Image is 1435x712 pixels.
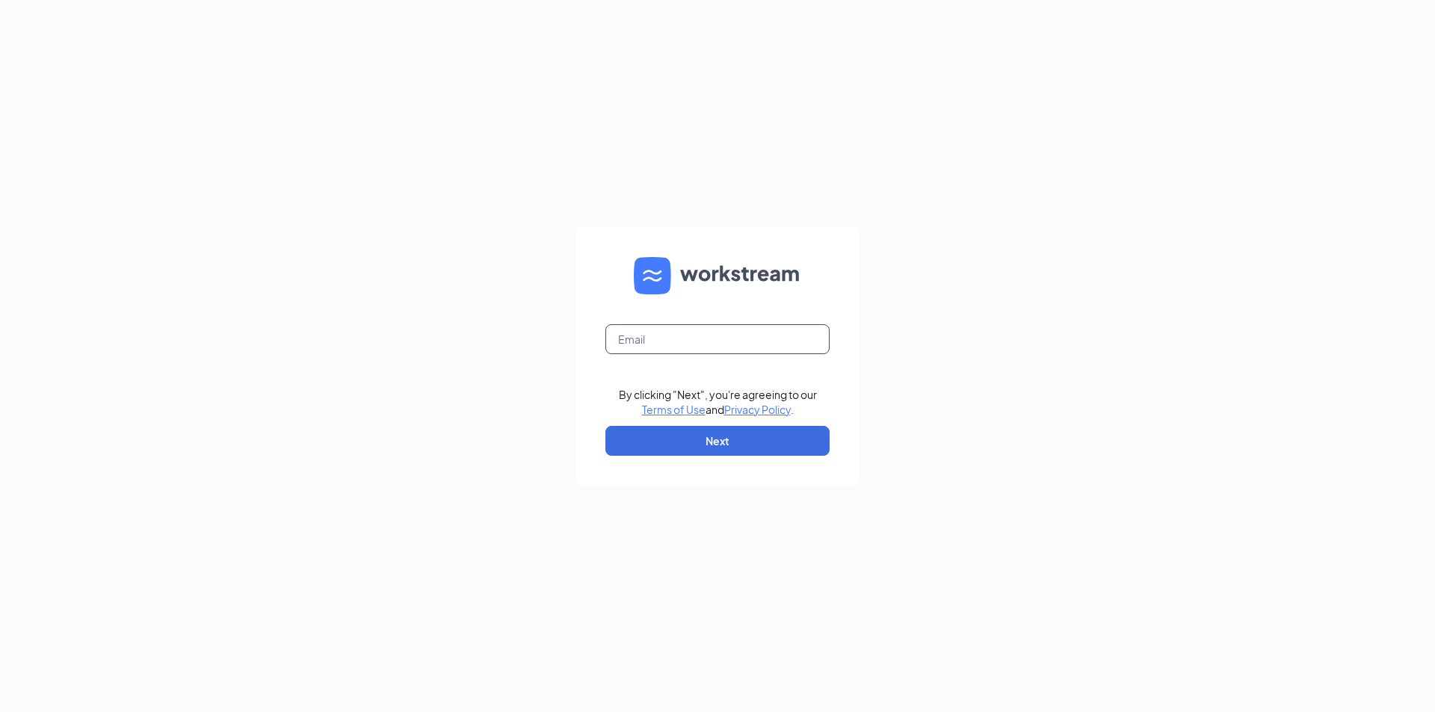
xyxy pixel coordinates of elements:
[605,324,830,354] input: Email
[724,403,791,416] a: Privacy Policy
[605,426,830,456] button: Next
[634,257,801,294] img: WS logo and Workstream text
[642,403,706,416] a: Terms of Use
[619,387,817,417] div: By clicking "Next", you're agreeing to our and .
